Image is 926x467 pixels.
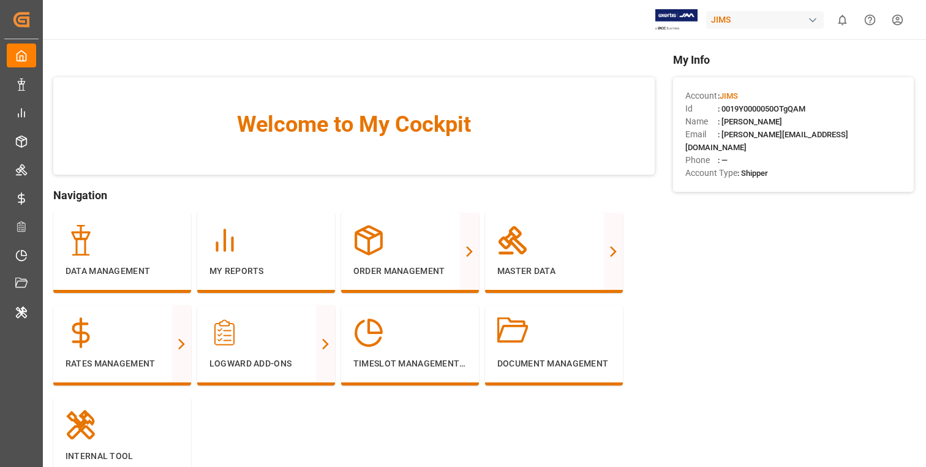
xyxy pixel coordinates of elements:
[737,169,768,178] span: : Shipper
[720,91,738,101] span: JIMS
[209,265,323,278] p: My Reports
[673,51,914,68] span: My Info
[685,128,718,141] span: Email
[685,102,718,115] span: Id
[209,357,323,370] p: Logward Add-ons
[706,8,829,31] button: JIMS
[66,265,179,278] p: Data Management
[718,117,782,126] span: : [PERSON_NAME]
[685,89,718,102] span: Account
[66,357,179,370] p: Rates Management
[718,104,805,113] span: : 0019Y0000050OTgQAM
[856,6,884,34] button: Help Center
[829,6,856,34] button: show 0 new notifications
[685,115,718,128] span: Name
[706,11,824,29] div: JIMS
[497,265,611,278] p: Master Data
[718,91,738,101] span: :
[353,265,467,278] p: Order Management
[53,187,655,203] span: Navigation
[685,130,848,152] span: : [PERSON_NAME][EMAIL_ADDRESS][DOMAIN_NAME]
[655,9,698,31] img: Exertis%20JAM%20-%20Email%20Logo.jpg_1722504956.jpg
[497,357,611,370] p: Document Management
[353,357,467,370] p: Timeslot Management V2
[66,450,179,463] p: Internal Tool
[78,108,630,141] span: Welcome to My Cockpit
[685,167,737,180] span: Account Type
[685,154,718,167] span: Phone
[718,156,728,165] span: : —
